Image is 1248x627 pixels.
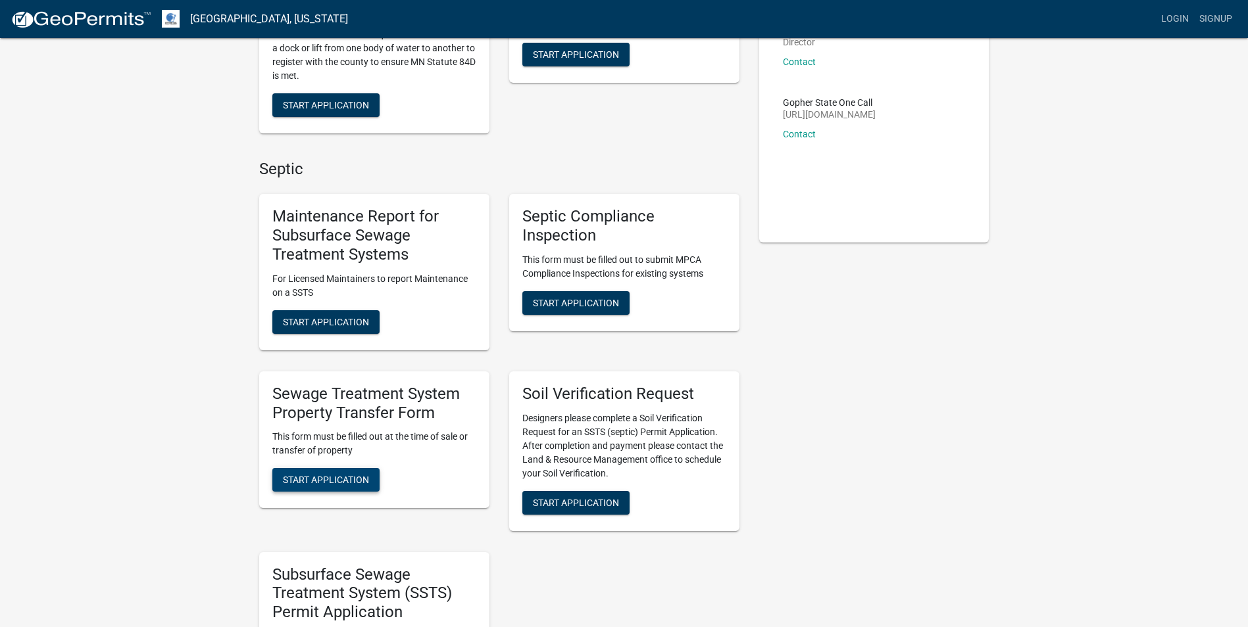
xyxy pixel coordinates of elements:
a: Login [1156,7,1194,32]
p: This form must be filled out to submit MPCA Compliance Inspections for existing systems [522,253,726,281]
button: Start Application [522,491,630,515]
h5: Subsurface Sewage Treatment System (SSTS) Permit Application [272,565,476,622]
button: Start Application [272,468,380,492]
p: [URL][DOMAIN_NAME] [783,110,876,119]
h5: Septic Compliance Inspection [522,207,726,245]
button: Start Application [272,310,380,334]
p: Gopher State One Call [783,98,876,107]
h5: Maintenance Report for Subsurface Sewage Treatment Systems [272,207,476,264]
p: Designers please complete a Soil Verification Request for an SSTS (septic) Permit Application. Af... [522,411,726,480]
h5: Soil Verification Request [522,384,726,404]
span: Start Application [533,49,619,60]
span: Start Application [283,316,369,327]
a: Contact [783,129,816,139]
a: [GEOGRAPHIC_DATA], [US_STATE] [190,8,348,30]
h4: Septic [259,160,739,179]
p: Director [783,37,853,47]
button: Start Application [522,291,630,315]
img: Otter Tail County, Minnesota [162,10,180,28]
span: Start Application [283,475,369,485]
h5: Sewage Treatment System Property Transfer Form [272,384,476,423]
span: Start Application [533,497,619,507]
p: For Licensed Maintainers to report Maintenance on a SSTS [272,272,476,300]
span: Start Application [283,99,369,110]
button: Start Application [272,93,380,117]
span: Start Application [533,297,619,308]
p: This form must be filled out at the time of sale or transfer of property [272,430,476,457]
button: Start Application [522,43,630,66]
a: Contact [783,57,816,67]
a: Signup [1194,7,1237,32]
